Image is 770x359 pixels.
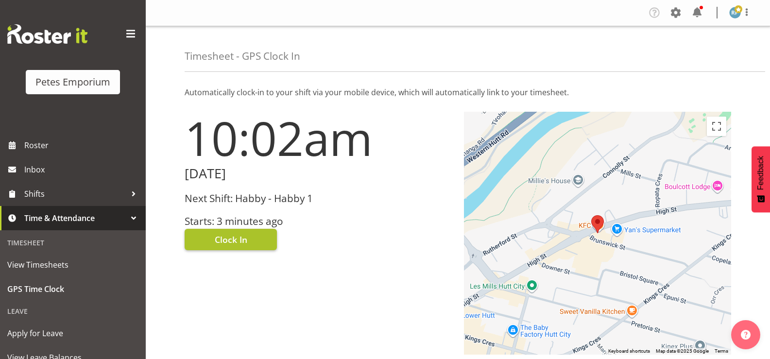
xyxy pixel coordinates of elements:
h4: Timesheet - GPS Clock In [185,51,300,62]
a: Open this area in Google Maps (opens a new window) [466,342,498,355]
span: Feedback [756,156,765,190]
div: Timesheet [2,233,143,253]
a: Terms (opens in new tab) [715,348,728,354]
span: Clock In [215,233,247,246]
a: GPS Time Clock [2,277,143,301]
a: Apply for Leave [2,321,143,345]
span: Apply for Leave [7,326,138,341]
img: Rosterit website logo [7,24,87,44]
span: Shifts [24,187,126,201]
h2: [DATE] [185,166,452,181]
span: Map data ©2025 Google [656,348,709,354]
img: Google [466,342,498,355]
span: Inbox [24,162,141,177]
img: help-xxl-2.png [741,330,751,340]
button: Clock In [185,229,277,250]
p: Automatically clock-in to your shift via your mobile device, which will automatically link to you... [185,86,731,98]
button: Keyboard shortcuts [608,348,650,355]
img: reina-puketapu721.jpg [729,7,741,18]
span: View Timesheets [7,257,138,272]
button: Toggle fullscreen view [707,117,726,136]
h3: Starts: 3 minutes ago [185,216,452,227]
span: GPS Time Clock [7,282,138,296]
a: View Timesheets [2,253,143,277]
h1: 10:02am [185,112,452,164]
div: Petes Emporium [35,75,110,89]
span: Roster [24,138,141,153]
button: Feedback - Show survey [752,146,770,212]
div: Leave [2,301,143,321]
span: Time & Attendance [24,211,126,225]
h3: Next Shift: Habby - Habby 1 [185,193,452,204]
